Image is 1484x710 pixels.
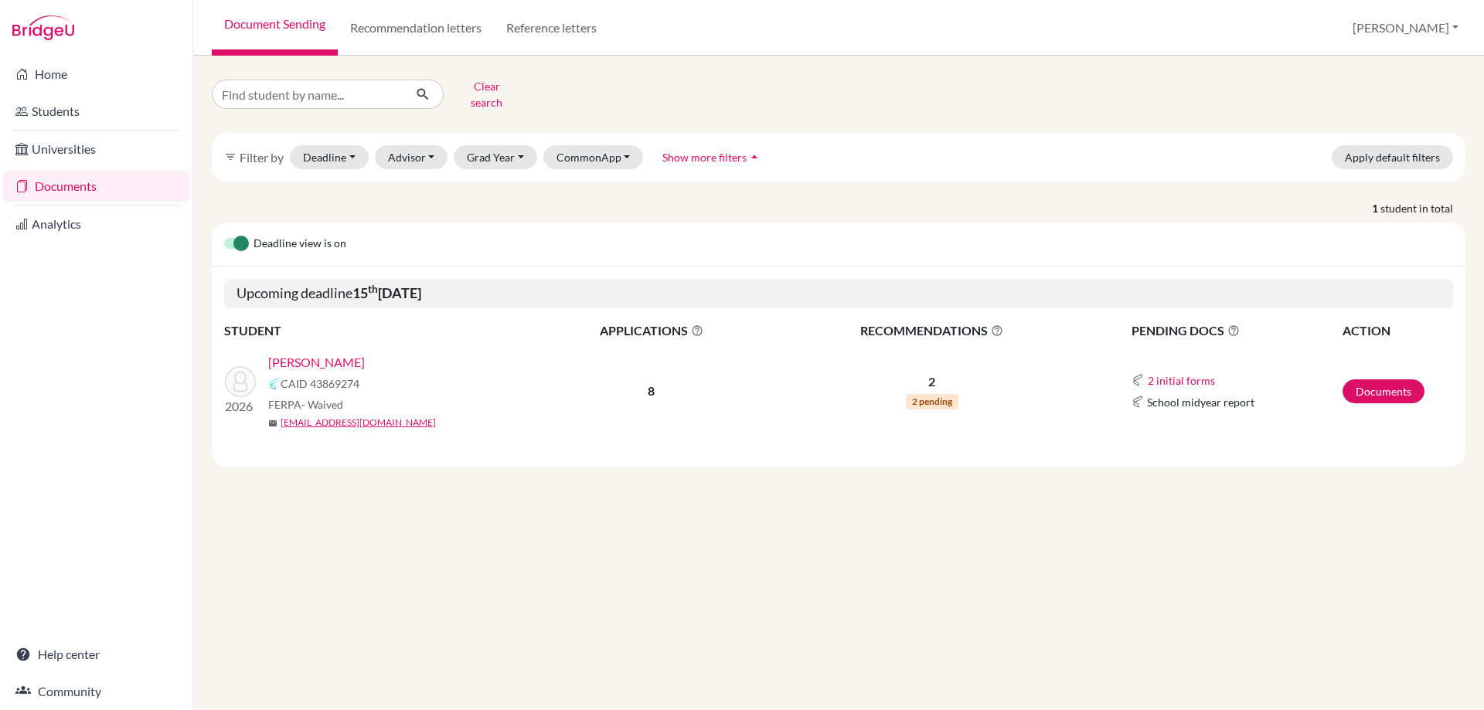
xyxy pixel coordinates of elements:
[1147,394,1254,410] span: School midyear report
[444,74,529,114] button: Clear search
[3,639,189,670] a: Help center
[771,321,1094,340] span: RECOMMENDATIONS
[1342,321,1453,341] th: ACTION
[1132,396,1144,408] img: Common App logo
[534,321,769,340] span: APPLICATIONS
[212,80,403,109] input: Find student by name...
[1132,321,1341,340] span: PENDING DOCS
[224,279,1453,308] h5: Upcoming deadline
[268,353,365,372] a: [PERSON_NAME]
[1147,372,1216,389] button: 2 initial forms
[281,416,436,430] a: [EMAIL_ADDRESS][DOMAIN_NAME]
[290,145,369,169] button: Deadline
[268,378,281,390] img: Common App logo
[1346,13,1465,42] button: [PERSON_NAME]
[1332,145,1453,169] button: Apply default filters
[649,145,775,169] button: Show more filtersarrow_drop_up
[1380,200,1465,216] span: student in total
[254,235,346,253] span: Deadline view is on
[375,145,448,169] button: Advisor
[225,397,256,416] p: 2026
[224,151,237,163] i: filter_list
[268,396,343,413] span: FERPA
[648,383,655,398] b: 8
[224,321,533,341] th: STUDENT
[3,134,189,165] a: Universities
[1343,379,1424,403] a: Documents
[1372,200,1380,216] strong: 1
[543,145,644,169] button: CommonApp
[454,145,537,169] button: Grad Year
[368,283,378,295] sup: th
[268,419,277,428] span: mail
[747,149,762,165] i: arrow_drop_up
[3,59,189,90] a: Home
[906,394,958,409] span: 2 pending
[12,15,74,40] img: Bridge-U
[3,171,189,202] a: Documents
[240,150,284,165] span: Filter by
[3,676,189,707] a: Community
[3,96,189,127] a: Students
[662,151,747,164] span: Show more filters
[281,375,359,392] span: CAID 43869274
[771,372,1094,391] p: 2
[225,366,256,397] img: Parasramka, Rohan
[1132,374,1144,386] img: Common App logo
[352,284,421,301] b: 15 [DATE]
[3,209,189,239] a: Analytics
[301,398,343,411] span: - Waived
